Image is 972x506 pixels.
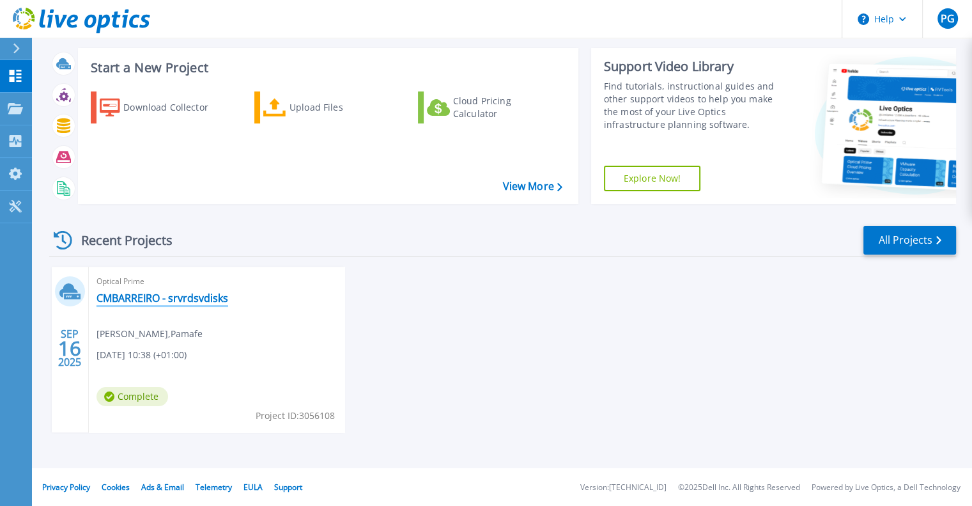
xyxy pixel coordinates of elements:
[102,482,130,493] a: Cookies
[678,484,800,492] li: © 2025 Dell Inc. All Rights Reserved
[453,95,555,120] div: Cloud Pricing Calculator
[123,95,226,120] div: Download Collector
[243,482,263,493] a: EULA
[604,58,787,75] div: Support Video Library
[58,325,82,372] div: SEP 2025
[42,482,90,493] a: Privacy Policy
[863,226,956,255] a: All Projects
[96,327,203,341] span: [PERSON_NAME] , Pamafe
[604,166,701,191] a: Explore Now!
[502,180,562,193] a: View More
[289,95,392,120] div: Upload Files
[274,482,302,493] a: Support
[580,484,667,492] li: Version: [TECHNICAL_ID]
[91,61,562,75] h3: Start a New Project
[604,80,787,131] div: Find tutorials, instructional guides and other support videos to help you make the most of your L...
[196,482,232,493] a: Telemetry
[91,91,233,123] a: Download Collector
[141,482,184,493] a: Ads & Email
[940,13,954,24] span: PG
[812,484,960,492] li: Powered by Live Optics, a Dell Technology
[96,274,337,289] span: Optical Prime
[96,387,168,406] span: Complete
[96,292,228,304] a: CMBARREIRO - srvrdsvdisks
[256,409,335,423] span: Project ID: 3056108
[418,91,560,123] a: Cloud Pricing Calculator
[96,348,187,362] span: [DATE] 10:38 (+01:00)
[49,225,190,256] div: Recent Projects
[254,91,397,123] a: Upload Files
[58,343,81,354] span: 16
